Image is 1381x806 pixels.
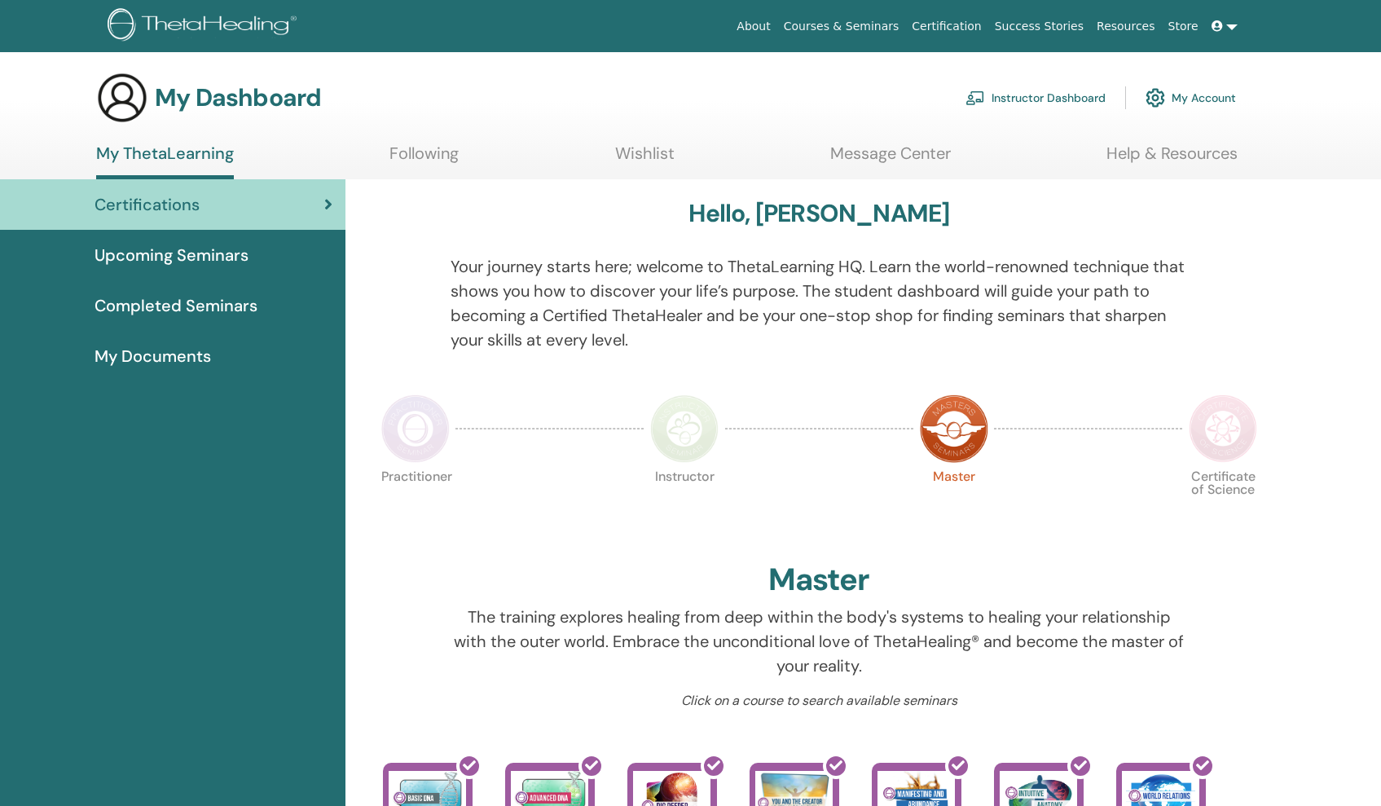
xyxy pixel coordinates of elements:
[451,691,1187,711] p: Click on a course to search available seminars
[905,11,987,42] a: Certification
[96,72,148,124] img: generic-user-icon.jpg
[108,8,302,45] img: logo.png
[1106,143,1238,175] a: Help & Resources
[95,243,248,267] span: Upcoming Seminars
[155,83,321,112] h3: My Dashboard
[451,254,1187,352] p: Your journey starts here; welcome to ThetaLearning HQ. Learn the world-renowned technique that sh...
[1189,470,1257,539] p: Certificate of Science
[95,293,257,318] span: Completed Seminars
[830,143,951,175] a: Message Center
[768,562,869,599] h2: Master
[650,394,719,463] img: Instructor
[988,11,1090,42] a: Success Stories
[95,192,200,217] span: Certifications
[381,394,450,463] img: Practitioner
[1090,11,1162,42] a: Resources
[920,470,988,539] p: Master
[965,80,1106,116] a: Instructor Dashboard
[1146,84,1165,112] img: cog.svg
[965,90,985,105] img: chalkboard-teacher.svg
[1162,11,1205,42] a: Store
[96,143,234,179] a: My ThetaLearning
[1146,80,1236,116] a: My Account
[381,470,450,539] p: Practitioner
[451,605,1187,678] p: The training explores healing from deep within the body's systems to healing your relationship wi...
[95,344,211,368] span: My Documents
[1189,394,1257,463] img: Certificate of Science
[615,143,675,175] a: Wishlist
[389,143,459,175] a: Following
[688,199,949,228] h3: Hello, [PERSON_NAME]
[650,470,719,539] p: Instructor
[920,394,988,463] img: Master
[777,11,906,42] a: Courses & Seminars
[730,11,776,42] a: About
